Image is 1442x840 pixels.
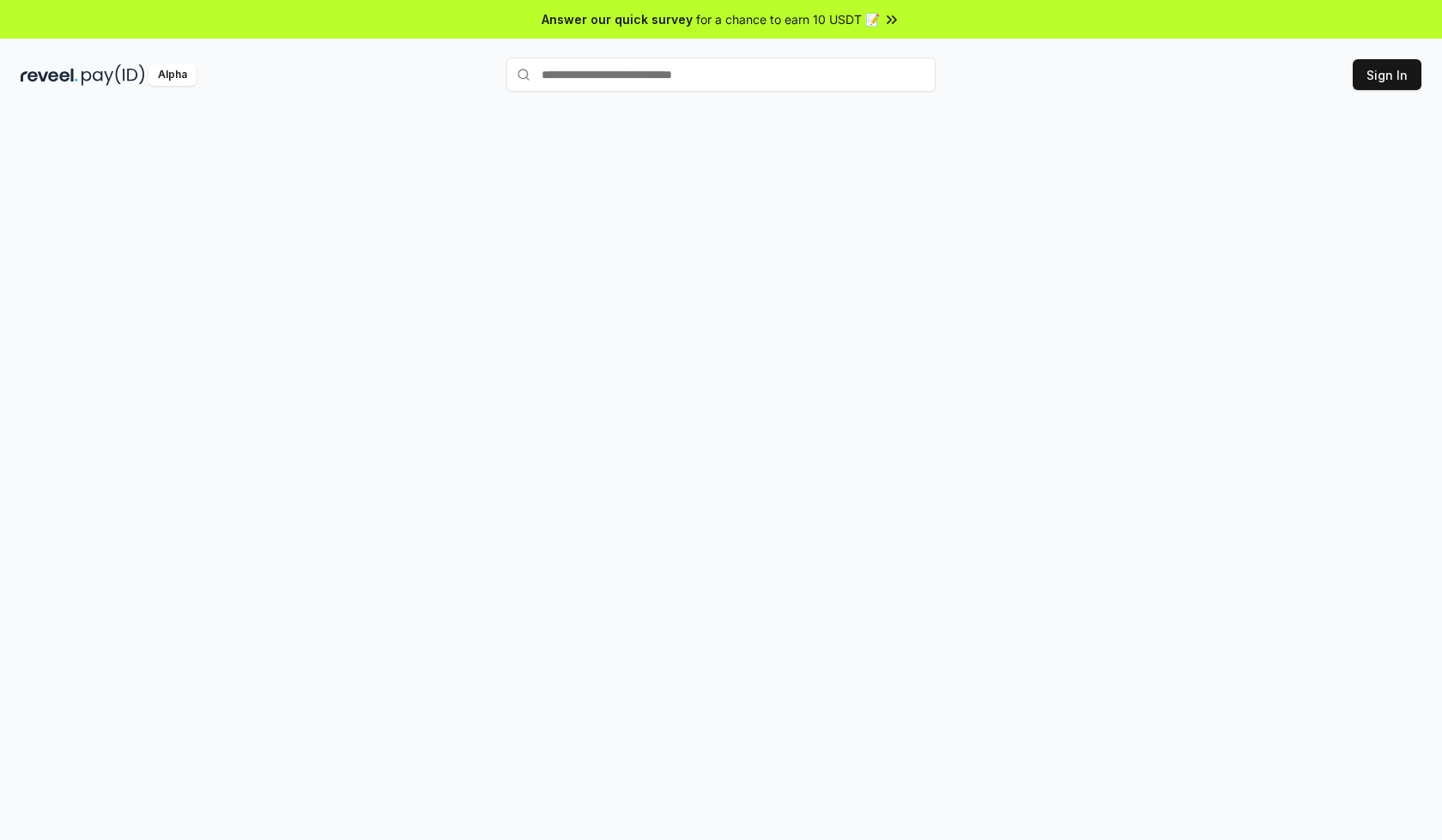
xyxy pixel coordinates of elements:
[1353,59,1421,90] button: Sign In
[696,10,880,28] span: for a chance to earn 10 USDT 📝
[82,64,145,86] img: pay_id
[148,64,197,86] div: Alpha
[21,64,78,86] img: reveel_dark
[542,10,693,28] span: Answer our quick survey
